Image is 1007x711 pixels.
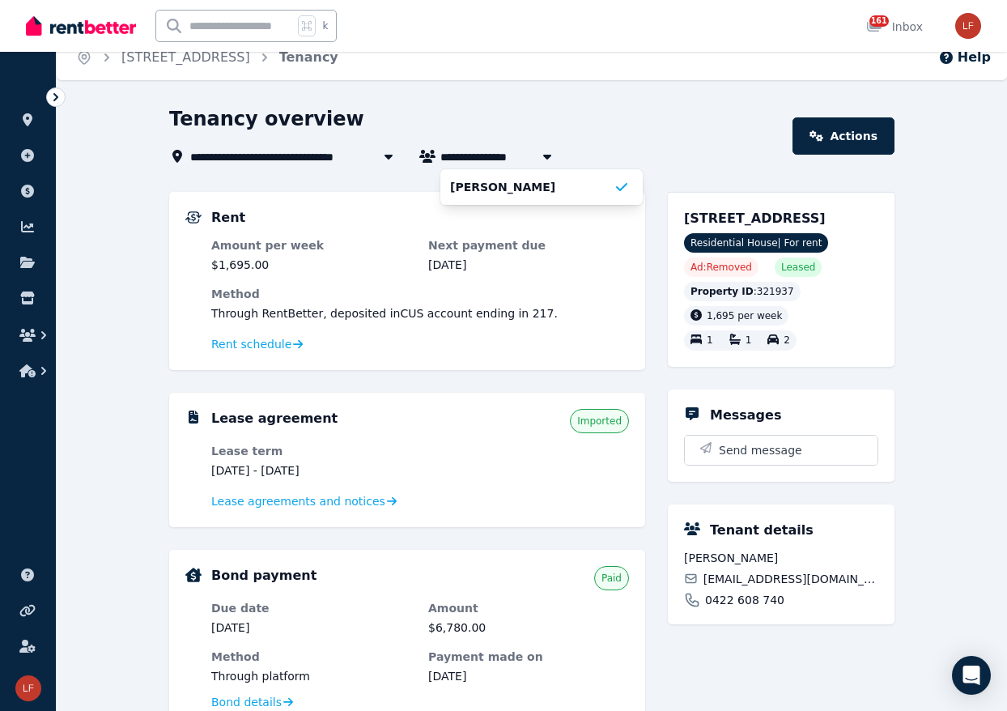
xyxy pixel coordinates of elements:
[705,592,784,608] span: 0422 608 740
[938,48,991,67] button: Help
[684,550,878,566] span: [PERSON_NAME]
[428,257,629,273] dd: [DATE]
[781,261,815,274] span: Leased
[185,211,202,224] img: Rental Payments
[211,443,412,459] dt: Lease term
[211,237,412,253] dt: Amount per week
[707,310,782,321] span: 1,695 per week
[690,261,752,274] span: Ad: Removed
[719,442,802,458] span: Send message
[211,409,338,428] h5: Lease agreement
[955,13,981,39] img: Leo Fung
[211,257,412,273] dd: $1,695.00
[428,600,629,616] dt: Amount
[211,566,317,585] h5: Bond payment
[746,335,752,347] span: 1
[211,286,629,302] dt: Method
[784,335,790,347] span: 2
[211,493,397,509] a: Lease agreements and notices
[690,285,754,298] span: Property ID
[428,237,629,253] dt: Next payment due
[211,649,412,665] dt: Method
[169,106,364,132] h1: Tenancy overview
[707,335,713,347] span: 1
[450,179,614,195] span: [PERSON_NAME]
[211,694,293,710] a: Bond details
[279,49,338,65] a: Tenancy
[211,493,385,509] span: Lease agreements and notices
[866,19,923,35] div: Inbox
[684,211,826,226] span: [STREET_ADDRESS]
[57,35,358,80] nav: Breadcrumb
[428,668,629,684] dd: [DATE]
[211,600,412,616] dt: Due date
[211,668,412,684] dd: Through platform
[792,117,894,155] a: Actions
[684,282,801,301] div: : 321937
[601,572,622,585] span: Paid
[428,649,629,665] dt: Payment made on
[211,619,412,636] dd: [DATE]
[710,406,781,425] h5: Messages
[211,208,245,228] h5: Rent
[121,49,250,65] a: [STREET_ADDRESS]
[211,336,304,352] a: Rent schedule
[952,656,991,695] div: Open Intercom Messenger
[211,694,282,710] span: Bond details
[211,336,291,352] span: Rent schedule
[703,571,878,587] span: [EMAIL_ADDRESS][DOMAIN_NAME]
[211,307,558,320] span: Through RentBetter , deposited in CUS account ending in 217 .
[211,462,412,479] dd: [DATE] - [DATE]
[685,436,877,465] button: Send message
[26,14,136,38] img: RentBetter
[428,619,629,636] dd: $6,780.00
[577,415,622,428] span: Imported
[869,15,889,27] span: 161
[710,521,814,540] h5: Tenant details
[15,675,41,701] img: Leo Fung
[322,19,328,32] span: k
[13,89,64,100] span: ORGANISE
[684,233,828,253] span: Residential House | For rent
[185,568,202,582] img: Bond Details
